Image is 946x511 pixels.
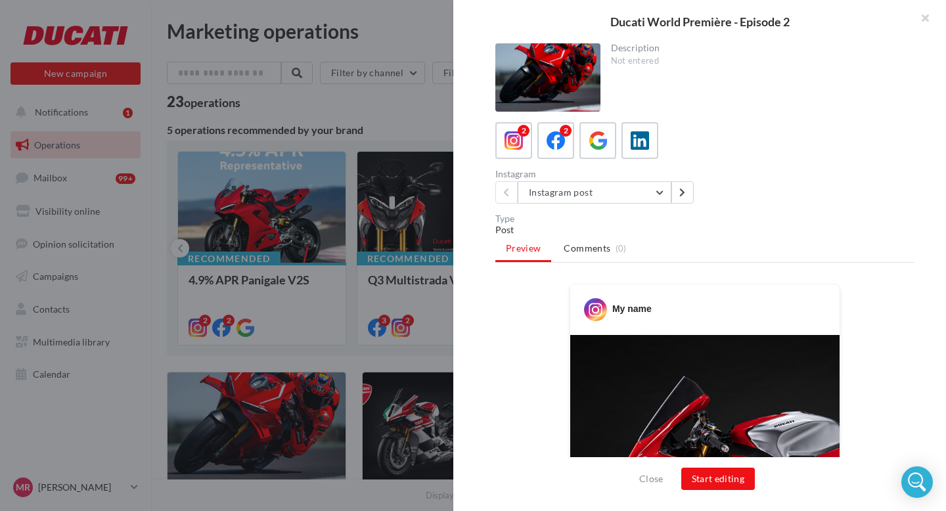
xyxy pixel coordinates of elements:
[474,16,925,28] div: Ducati World Première - Episode 2
[634,471,669,487] button: Close
[681,468,755,490] button: Start editing
[495,214,914,223] div: Type
[518,125,529,137] div: 2
[611,43,905,53] div: Description
[560,125,572,137] div: 2
[495,169,700,179] div: Instagram
[901,466,933,498] div: Open Intercom Messenger
[611,55,905,67] div: Not entered
[616,243,627,254] span: (0)
[564,242,610,255] span: Comments
[495,223,914,236] div: Post
[612,302,652,315] div: My name
[518,181,671,204] button: Instagram post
